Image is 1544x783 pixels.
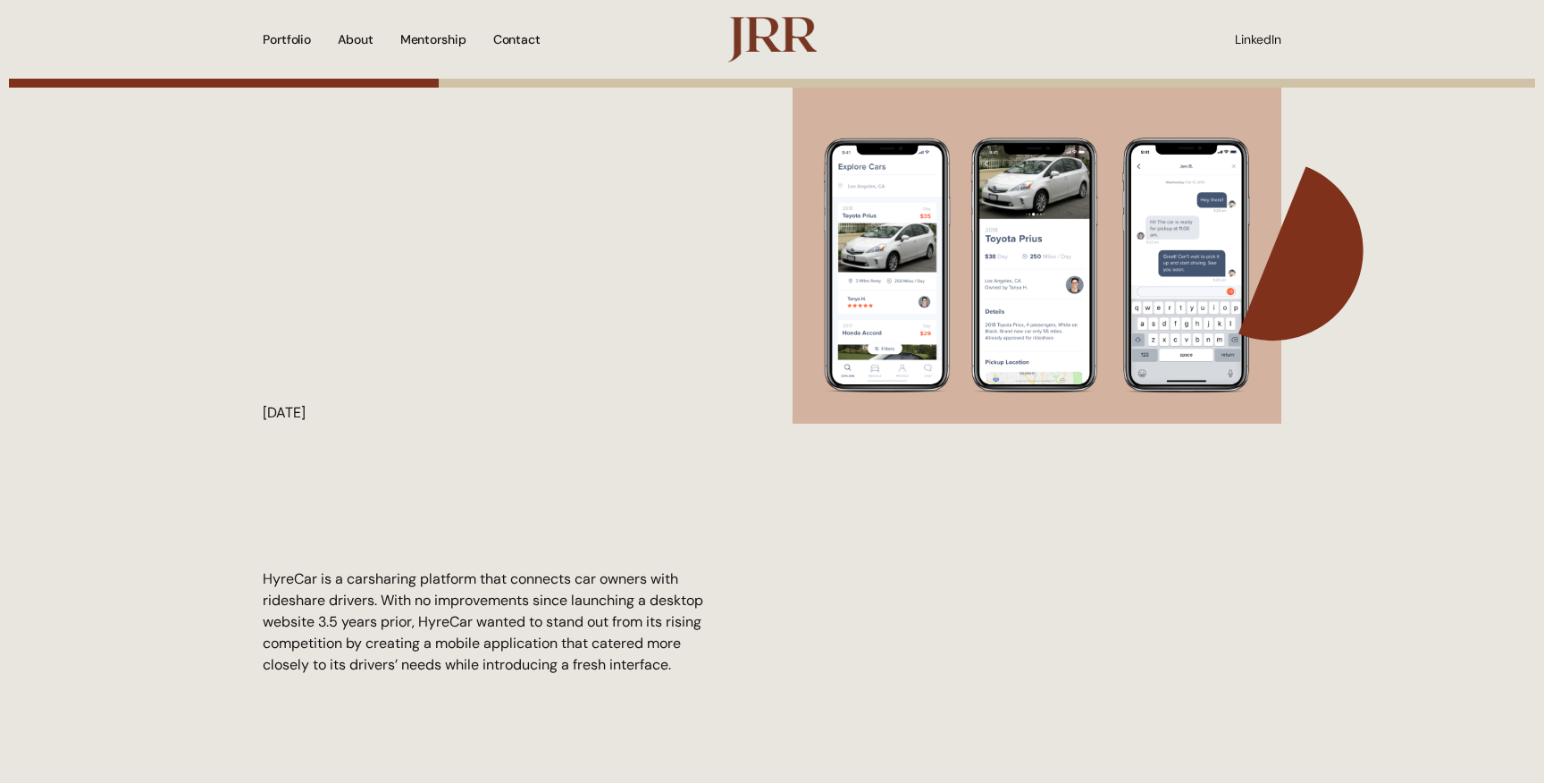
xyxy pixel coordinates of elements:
[400,9,466,70] a: Mentorship
[338,9,373,70] a: About
[263,403,306,422] time: [DATE]
[727,16,817,62] img: logo
[1235,32,1281,46] a: LinkedIn
[263,9,670,70] nav: Menu
[263,9,311,70] a: Portfolio
[263,568,708,685] div: HyreCar is a carsharing platform that connects car owners with rideshare drivers. With no improve...
[493,9,541,70] a: Contact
